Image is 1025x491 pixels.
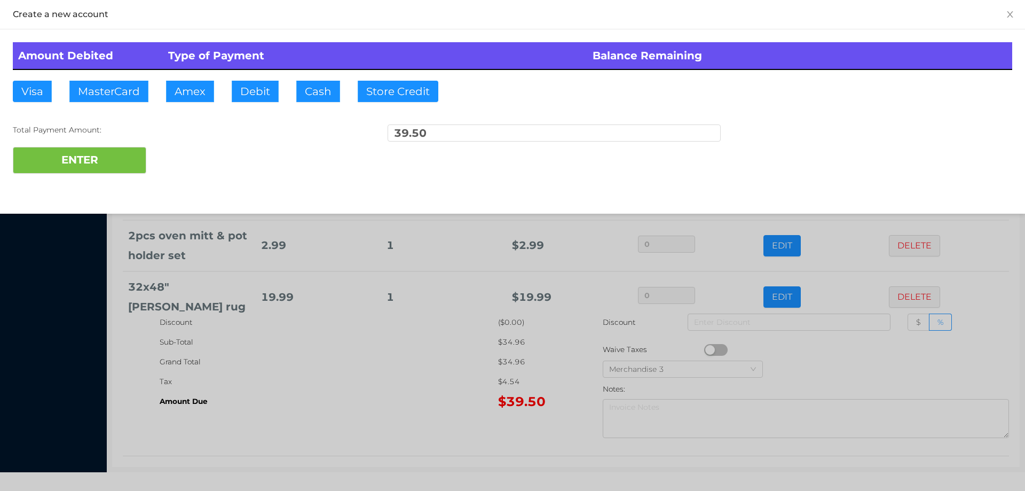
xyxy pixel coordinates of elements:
button: Amex [166,81,214,102]
i: icon: close [1006,10,1014,19]
th: Type of Payment [163,42,588,69]
button: ENTER [13,147,146,174]
button: Cash [296,81,340,102]
div: Total Payment Amount: [13,124,346,136]
th: Amount Debited [13,42,163,69]
button: Store Credit [358,81,438,102]
div: Create a new account [13,9,1012,20]
button: Debit [232,81,279,102]
th: Balance Remaining [587,42,1012,69]
button: MasterCard [69,81,148,102]
button: Visa [13,81,52,102]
